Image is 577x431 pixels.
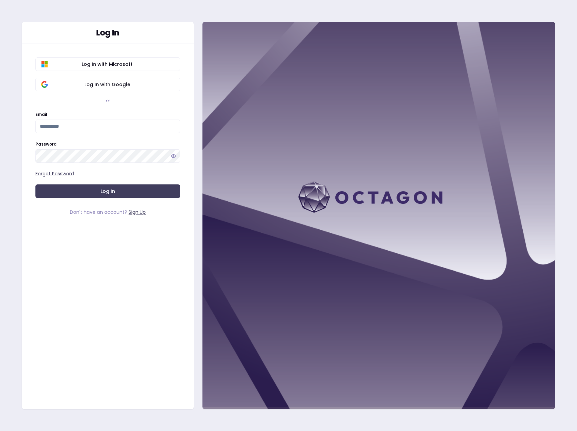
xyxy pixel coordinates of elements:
[35,141,57,147] label: Password
[129,209,146,215] a: Sign Up
[35,78,180,91] button: Log In with Google
[40,61,174,68] span: Log In with Microsoft
[35,111,47,117] label: Email
[35,170,74,177] a: Forgot Password
[35,209,180,215] div: Don't have an account?
[35,57,180,71] button: Log In with Microsoft
[35,184,180,198] button: Log In
[106,98,110,103] div: or
[40,81,174,88] span: Log In with Google
[101,188,115,195] span: Log In
[35,29,180,37] div: Log In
